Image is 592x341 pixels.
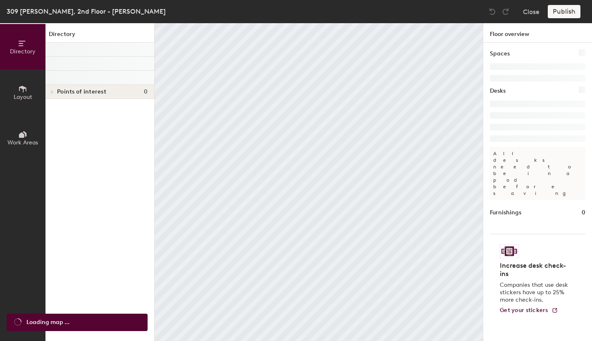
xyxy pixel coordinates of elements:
span: Work Areas [7,139,38,146]
h1: Spaces [490,49,510,58]
span: Loading map ... [26,318,69,327]
span: Get your stickers [500,307,548,314]
span: Layout [14,94,32,101]
span: Points of interest [57,89,106,95]
a: Get your stickers [500,307,558,314]
h1: Directory [45,30,154,43]
canvas: Map [155,23,483,341]
span: Directory [10,48,36,55]
h1: Desks [490,86,506,96]
h1: Floor overview [483,23,592,43]
span: 0 [144,89,148,95]
h1: Furnishings [490,208,521,217]
p: All desks need to be in a pod before saving [490,147,585,200]
img: Redo [501,7,510,16]
div: 309 [PERSON_NAME], 2nd Floor - [PERSON_NAME] [7,6,166,17]
h1: 0 [582,208,585,217]
p: Companies that use desk stickers have up to 25% more check-ins. [500,281,571,304]
button: Close [523,5,539,18]
img: Undo [488,7,497,16]
img: Sticker logo [500,244,519,258]
h4: Increase desk check-ins [500,262,571,278]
